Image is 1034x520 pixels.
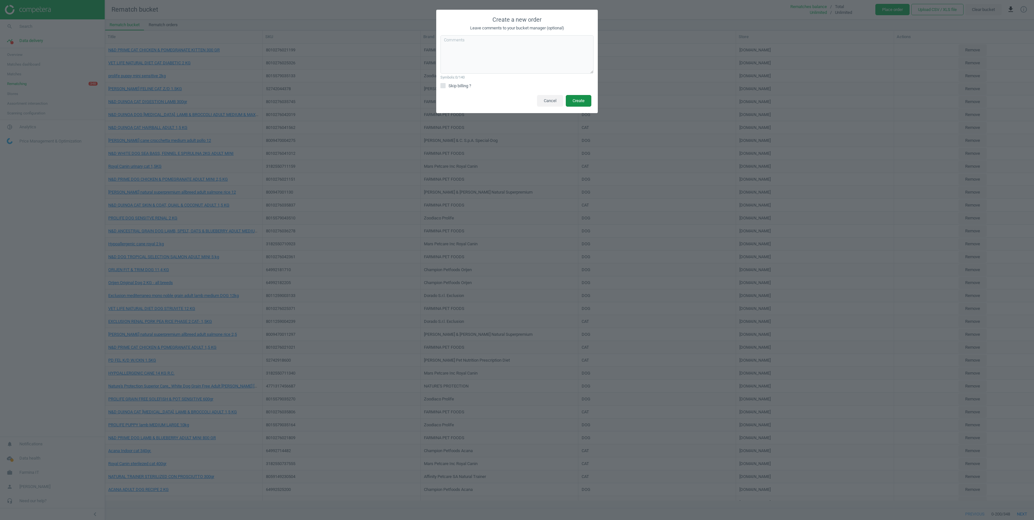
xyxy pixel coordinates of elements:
small: Symbols: 0 /140 [440,75,594,80]
h4: Create a new order [443,16,591,23]
span: Skip billing ? [447,83,472,89]
p: Leave comments to your bucket manager (optional) [443,25,591,31]
button: Cancel [537,95,563,107]
button: Create [566,95,591,107]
